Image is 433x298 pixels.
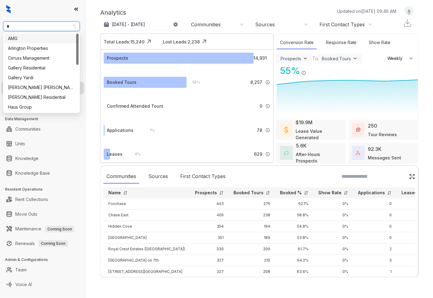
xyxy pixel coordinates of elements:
li: Communities [1,123,84,135]
a: Rent Collections [15,193,48,206]
td: 209 [229,244,275,255]
a: Knowledge [15,152,39,165]
img: Info [265,152,270,157]
td: 29 [397,198,429,210]
td: 58.8% [275,210,313,221]
li: Leads [1,41,84,53]
td: 62.1% [275,198,313,210]
div: First Contact Types [319,21,365,28]
a: Move Outs [15,208,37,220]
li: Voice AI [1,278,84,291]
img: UserAvatar [405,8,413,14]
img: Download [403,18,412,28]
div: Response Rate [323,36,360,49]
div: Leases [107,151,122,158]
div: Haus Group [4,102,79,112]
img: LeaseValue [284,126,288,133]
div: To [312,55,318,62]
div: 5.6K [296,142,307,149]
div: Lost Leads: 2,238 [163,39,200,45]
div: Gallery Yardi [4,73,79,83]
div: Gallery Residential [8,65,75,71]
div: Show Rate [366,36,394,49]
td: 0 [353,221,397,232]
td: Foxchase [103,198,190,210]
div: 250 [368,122,377,129]
td: 327 [190,255,229,266]
div: After-Hours Prospects [296,151,343,164]
div: Confirmed Attended Tours [107,103,163,110]
td: 210 [229,255,275,266]
span: 8,257 [250,79,262,86]
div: Gallery Residential [4,63,79,73]
div: Gates Hudson [4,83,79,92]
td: 53.8% [275,232,313,244]
td: 0% [313,198,353,210]
div: Total Leads: 15,240 [104,39,144,45]
a: RenewalsComing Soon [15,237,68,250]
img: sorting [304,191,308,195]
span: Coming Soon [45,226,74,233]
div: Sources [255,21,275,28]
td: Hidden Cove [103,221,190,232]
div: Sources [145,169,171,184]
div: Haus Group [8,104,75,110]
td: 354 [190,221,229,232]
td: [STREET_ADDRESS][GEOGRAPHIC_DATA] [103,266,190,278]
img: sorting [219,191,224,195]
td: Chase East [103,210,190,221]
img: Click Icon [144,37,154,46]
td: 0 [353,198,397,210]
td: 0% [313,210,353,221]
td: 405 [190,210,229,221]
div: Applications [107,127,133,134]
div: Lease Value Generated [296,128,343,141]
img: ViewFilterArrow [352,55,358,61]
td: 238 [229,210,275,221]
div: First Contact Types [177,169,229,184]
a: Units [15,138,25,150]
div: Booked Tours [322,56,351,61]
div: AMG [8,35,75,42]
img: sorting [123,191,128,195]
td: 0% [313,232,353,244]
div: Tour Reviews [368,131,397,138]
li: Collections [1,97,84,109]
td: 11 [397,221,429,232]
span: Coming Soon [39,240,68,247]
td: 351 [190,232,229,244]
div: 55 % [277,64,300,78]
p: [DATE] - [DATE] [112,21,145,28]
td: [GEOGRAPHIC_DATA] [103,232,190,244]
td: 8 [397,210,429,221]
div: $19.9M [296,119,312,126]
td: 208 [229,266,275,278]
img: Click Icon [409,173,415,180]
div: Griffis Residential [4,92,79,102]
td: 21 [397,232,429,244]
li: Maintenance [1,223,84,235]
td: 189 [229,232,275,244]
td: 63.6% [275,266,313,278]
span: 14,931 [254,55,267,61]
img: SearchIcon [396,174,401,179]
td: 18 [397,266,429,278]
p: Analytics [100,8,126,17]
div: Prospects [281,56,301,61]
div: Arlington Properties [8,45,75,52]
img: ViewFilterArrow [302,55,308,61]
td: 0% [313,266,353,278]
p: Booked % [280,190,302,196]
li: Rent Collections [1,193,84,206]
td: 61.7% [275,244,313,255]
div: 1 % [144,127,155,134]
span: Weekly [387,55,406,61]
span: 78 [257,127,262,134]
div: Communities [103,169,139,184]
img: Info [265,128,270,133]
h3: Data Management [5,116,85,122]
a: Voice AI [15,278,32,291]
td: 0% [313,255,353,266]
td: 194 [229,221,275,232]
div: Conversion Rate [277,36,317,49]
